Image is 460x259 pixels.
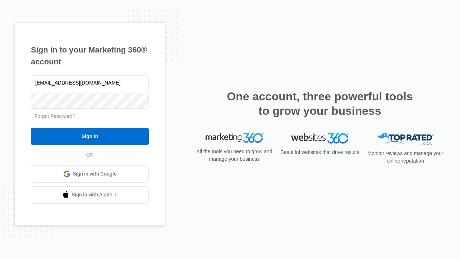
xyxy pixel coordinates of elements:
[225,89,415,118] h2: One account, three powerful tools to grow your business
[72,191,118,199] span: Sign in with Apple Id
[31,186,149,204] a: Sign in with Apple Id
[365,150,446,165] p: Monitor reviews and manage your online reputation
[81,151,99,159] span: OR
[206,133,263,143] img: Marketing 360
[31,128,149,145] input: Sign In
[280,149,360,156] p: Beautiful websites that drive results
[31,165,149,183] a: Sign in with Google
[31,75,149,90] input: Email
[31,44,149,68] h1: Sign in to your Marketing 360® account
[34,113,75,119] a: Forgot Password?
[73,170,117,178] span: Sign in with Google
[291,133,349,144] img: Websites 360
[194,148,275,163] p: All the tools you need to grow and manage your business
[377,133,434,145] img: Top Rated Local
